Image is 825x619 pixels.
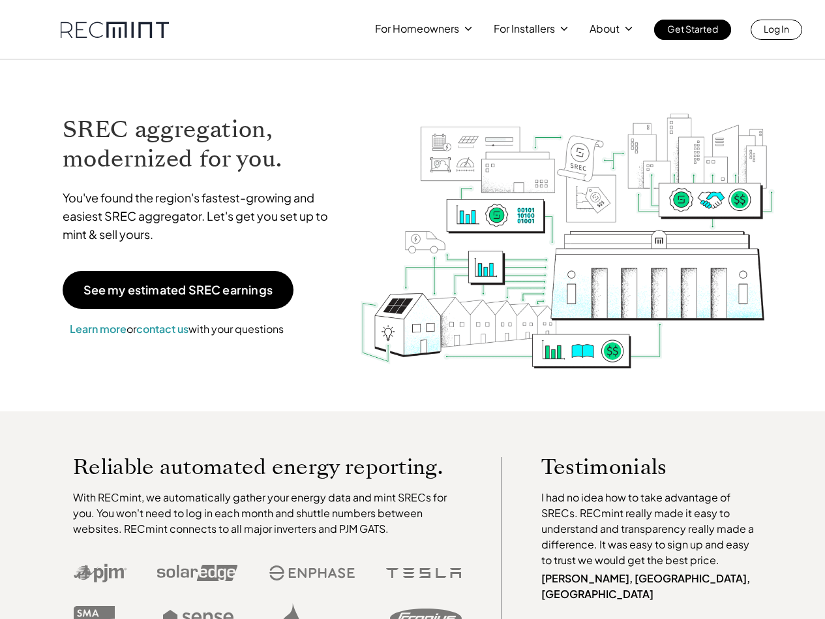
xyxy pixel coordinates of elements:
p: About [590,20,620,38]
a: Get Started [654,20,731,40]
p: [PERSON_NAME], [GEOGRAPHIC_DATA], [GEOGRAPHIC_DATA] [541,571,760,602]
p: See my estimated SREC earnings [83,284,273,296]
a: Log In [751,20,802,40]
a: contact us [136,322,188,336]
p: or with your questions [63,321,291,338]
p: For Installers [494,20,555,38]
p: You've found the region's fastest-growing and easiest SREC aggregator. Let's get you set up to mi... [63,189,340,244]
a: See my estimated SREC earnings [63,271,293,309]
p: I had no idea how to take advantage of SRECs. RECmint really made it easy to understand and trans... [541,490,760,568]
p: Reliable automated energy reporting. [73,457,462,477]
img: RECmint value cycle [359,79,775,372]
p: Get Started [667,20,718,38]
p: With RECmint, we automatically gather your energy data and mint SRECs for you. You won't need to ... [73,490,462,537]
p: For Homeowners [375,20,459,38]
a: Learn more [70,322,127,336]
p: Testimonials [541,457,736,477]
p: Log In [764,20,789,38]
h1: SREC aggregation, modernized for you. [63,115,340,174]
